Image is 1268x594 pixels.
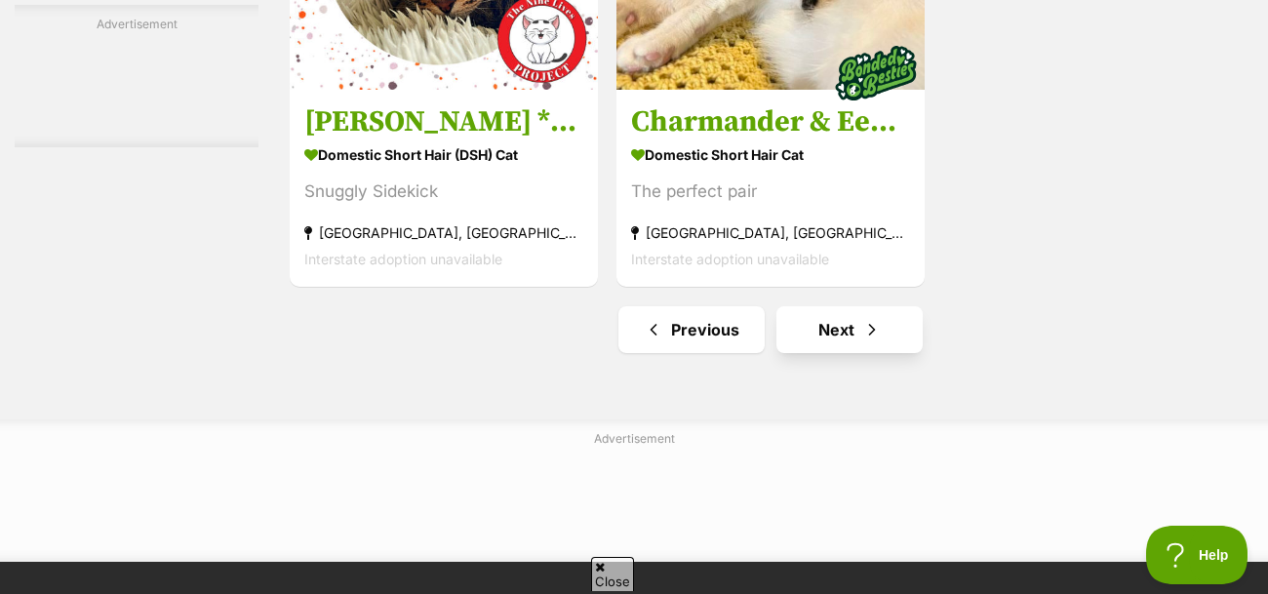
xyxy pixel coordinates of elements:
[1146,526,1248,584] iframe: Help Scout Beacon - Open
[304,178,583,205] div: Snuggly Sidekick
[15,5,258,147] div: Advertisement
[776,306,923,353] a: Next page
[304,140,583,169] strong: Domestic Short Hair (DSH) Cat
[304,251,502,267] span: Interstate adoption unavailable
[304,219,583,246] strong: [GEOGRAPHIC_DATA], [GEOGRAPHIC_DATA]
[591,557,634,591] span: Close
[290,89,598,287] a: [PERSON_NAME] *9 Lives Project Rescue* Domestic Short Hair (DSH) Cat Snuggly Sidekick [GEOGRAPHIC...
[631,178,910,205] div: The perfect pair
[618,306,765,353] a: Previous page
[631,103,910,140] h3: Charmander & Eevee (Located in [GEOGRAPHIC_DATA])
[616,89,925,287] a: Charmander & Eevee (Located in [GEOGRAPHIC_DATA]) Domestic Short Hair Cat The perfect pair [GEOGR...
[827,24,925,122] img: bonded besties
[631,140,910,169] strong: Domestic Short Hair Cat
[631,219,910,246] strong: [GEOGRAPHIC_DATA], [GEOGRAPHIC_DATA]
[631,251,829,267] span: Interstate adoption unavailable
[304,103,583,140] h3: [PERSON_NAME] *9 Lives Project Rescue*
[288,306,1253,353] nav: Pagination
